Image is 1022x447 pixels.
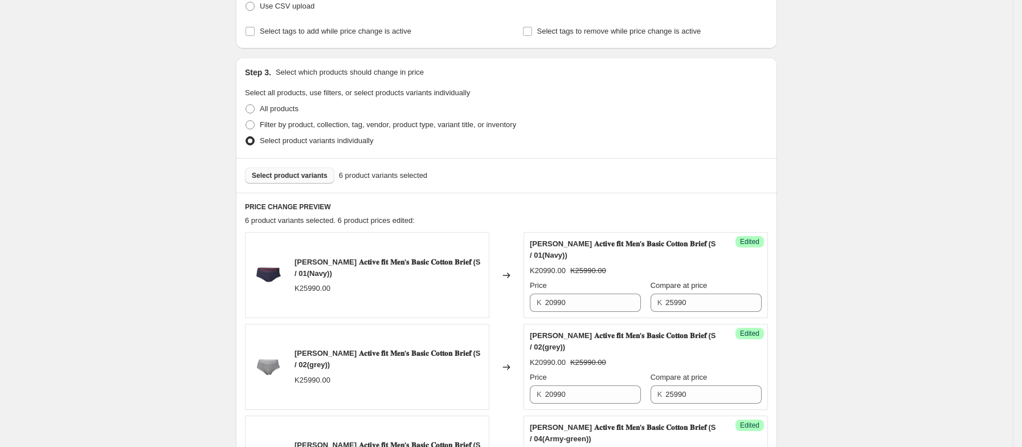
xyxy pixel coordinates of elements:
span: Compare at price [651,373,708,381]
span: K [537,298,542,307]
span: K [657,390,663,399]
span: K [537,390,542,399]
span: Select product variants individually [260,136,373,145]
p: Select which products should change in price [276,67,424,78]
span: Select tags to add while price change is active [260,27,411,35]
h2: Step 3. [245,67,271,78]
span: 6 product variants selected [339,170,427,181]
strike: K25990.00 [570,357,606,368]
span: Edited [740,421,759,430]
span: [PERSON_NAME] 𝐀𝐜𝐭𝐢𝐯𝐞 𝐟𝐢𝐭 𝐌𝐞𝐧'𝐬 𝐁𝐚𝐬𝐢𝐜 𝐂𝐨𝐭𝐭𝐨𝐧 𝐁𝐫𝐢𝐞𝐟 (S / 02(grey)) [530,331,716,351]
span: Select all products, use filters, or select products variants individually [245,88,470,97]
div: K20990.00 [530,357,566,368]
img: 02_0f9fd4e1-5ab3-42e0-8898-ca91287d7f41_80x.jpg [251,350,285,384]
span: [PERSON_NAME] 𝐀𝐜𝐭𝐢𝐯𝐞 𝐟𝐢𝐭 𝐌𝐞𝐧'𝐬 𝐁𝐚𝐬𝐢𝐜 𝐂𝐨𝐭𝐭𝐨𝐧 𝐁𝐫𝐢𝐞𝐟 (S / 01(Navy)) [295,258,480,278]
span: Use CSV upload [260,2,314,10]
span: Edited [740,237,759,246]
div: K20990.00 [530,265,566,277]
span: Edited [740,329,759,338]
strike: K25990.00 [570,265,606,277]
span: All products [260,104,299,113]
span: Price [530,373,547,381]
button: Select product variants [245,168,334,184]
span: Compare at price [651,281,708,290]
span: [PERSON_NAME] 𝐀𝐜𝐭𝐢𝐯𝐞 𝐟𝐢𝐭 𝐌𝐞𝐧'𝐬 𝐁𝐚𝐬𝐢𝐜 𝐂𝐨𝐭𝐭𝐨𝐧 𝐁𝐫𝐢𝐞𝐟 (S / 04(Army-green)) [530,423,716,443]
h6: PRICE CHANGE PREVIEW [245,202,768,212]
span: Select tags to remove while price change is active [537,27,701,35]
span: Filter by product, collection, tag, vendor, product type, variant title, or inventory [260,120,516,129]
span: Price [530,281,547,290]
img: 01-1_80x.jpg [251,258,285,292]
span: [PERSON_NAME] 𝐀𝐜𝐭𝐢𝐯𝐞 𝐟𝐢𝐭 𝐌𝐞𝐧'𝐬 𝐁𝐚𝐬𝐢𝐜 𝐂𝐨𝐭𝐭𝐨𝐧 𝐁𝐫𝐢𝐞𝐟 (S / 01(Navy)) [530,239,716,259]
div: K25990.00 [295,283,330,294]
span: [PERSON_NAME] 𝐀𝐜𝐭𝐢𝐯𝐞 𝐟𝐢𝐭 𝐌𝐞𝐧'𝐬 𝐁𝐚𝐬𝐢𝐜 𝐂𝐨𝐭𝐭𝐨𝐧 𝐁𝐫𝐢𝐞𝐟 (S / 02(grey)) [295,349,480,369]
div: K25990.00 [295,375,330,386]
span: 6 product variants selected. 6 product prices edited: [245,216,415,225]
span: K [657,298,663,307]
span: Select product variants [252,171,328,180]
